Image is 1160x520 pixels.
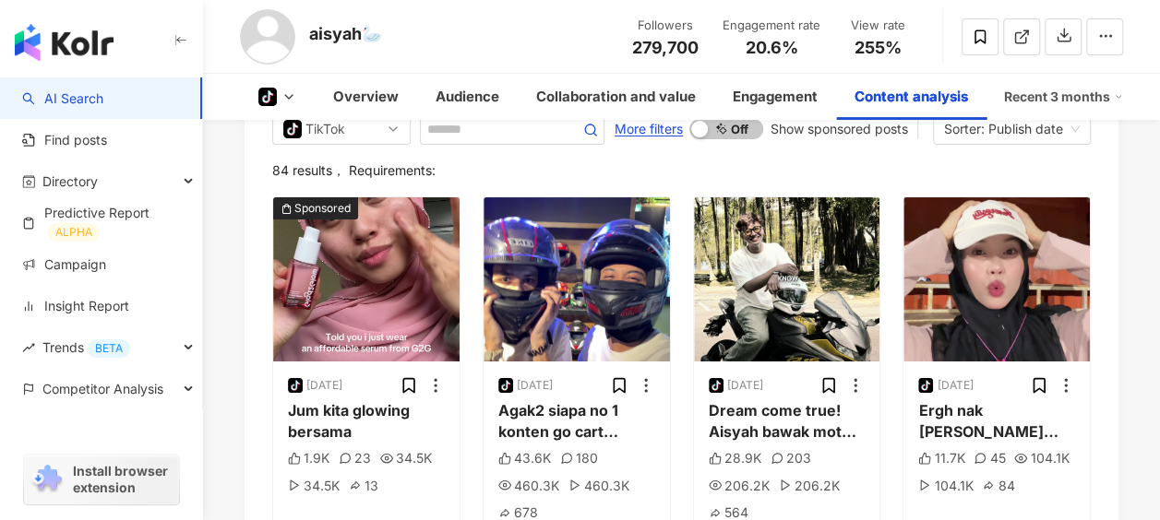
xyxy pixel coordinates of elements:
div: Engagement [733,86,818,108]
div: Show sponsored posts [771,122,908,136]
div: Engagement rate [723,17,820,35]
div: 104.1K [918,477,973,495]
a: Find posts [22,131,107,149]
div: 1.9K [288,449,329,467]
div: [DATE] [517,378,553,394]
span: 279,700 [632,38,699,57]
img: KOL Avatar [240,9,295,65]
span: rise [22,341,35,354]
div: 13 [349,477,378,495]
div: 460.3K [498,477,559,495]
div: Jum kita glowing bersama [288,400,445,442]
a: Predictive ReportALPHA [22,204,187,242]
div: Collaboration and value [536,86,696,108]
div: 84 results ， Requirements: [272,163,1091,178]
div: 11.7K [918,449,964,467]
div: 84 [982,477,1014,495]
div: Dream come true! Aisyah bawak motor besar malam ni jam 9.00pm yt: AI AimanJunaidi [709,400,866,442]
div: 34.5K [380,449,432,467]
a: searchAI Search [22,89,103,108]
div: 104.1K [1014,449,1069,467]
div: 206.2K [779,477,840,495]
span: More filters [615,114,683,144]
div: Overview [333,86,399,108]
div: Agak2 siapa no 1 konten go cart malam ni jam 7.30pm!!! Yt: AI AisyahRudy [498,400,655,442]
a: Campaign [22,255,106,274]
div: Audience [436,86,499,108]
img: post-image [273,197,460,361]
img: logo [15,24,114,61]
div: Sponsored [294,199,351,218]
div: 203 [771,449,811,467]
div: BETA [88,339,130,358]
div: Recent 3 months [1004,82,1123,112]
div: 34.5K [288,477,340,495]
span: Directory [42,160,98,202]
div: [DATE] [306,378,342,394]
div: Followers [630,17,700,35]
span: 20.6% [746,39,798,57]
div: 180 [560,449,598,467]
div: View rate [843,17,913,35]
div: 28.9K [709,449,761,467]
img: post-image [484,197,670,361]
img: post-image [903,197,1090,361]
div: Ergh nak [PERSON_NAME] dengan dia tapi annoying 🙄 [918,400,1075,442]
img: chrome extension [30,465,65,494]
a: Insight Report [22,297,129,315]
span: 255% [855,39,902,57]
div: post-imageSponsored [273,197,460,361]
img: post-image [694,197,880,361]
div: aisyah🦢 [309,22,382,45]
div: TikTok [305,114,365,144]
div: 206.2K [709,477,770,495]
span: Trends [42,326,130,368]
button: More filters [614,113,684,143]
div: 23 [339,449,371,467]
div: 45 [974,449,1005,467]
div: Content analysis [855,86,968,108]
a: chrome extensionInstall browser extension [24,455,179,504]
div: Sorter: Publish date [944,114,1063,144]
div: 43.6K [498,449,551,467]
div: [DATE] [727,378,763,394]
div: 460.3K [568,477,629,495]
div: [DATE] [937,378,973,394]
span: Install browser extension [73,463,173,496]
span: Competitor Analysis [42,368,163,409]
